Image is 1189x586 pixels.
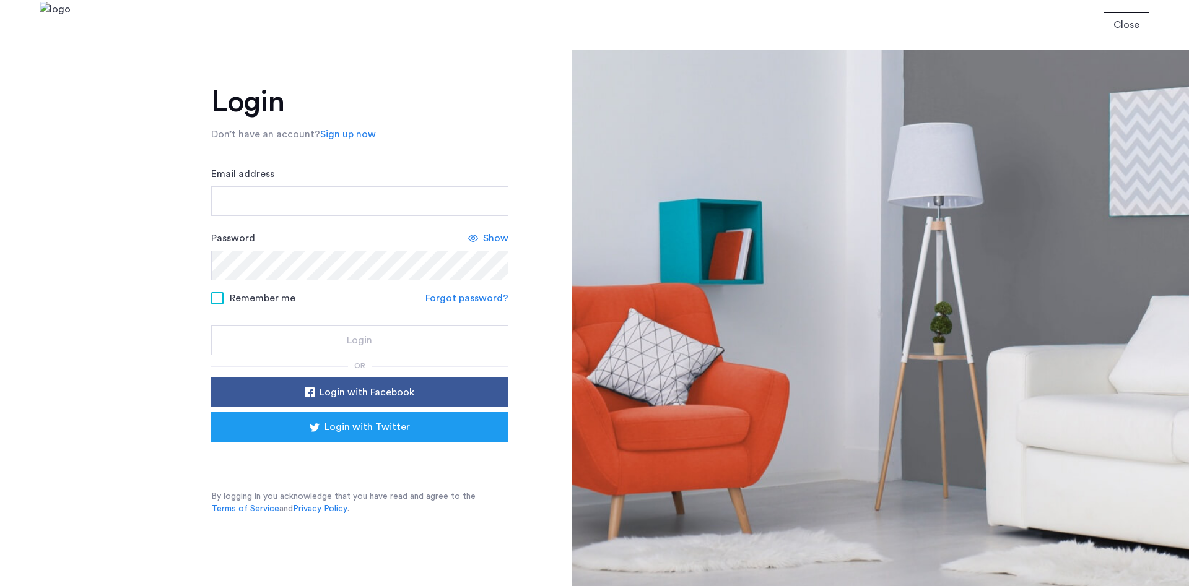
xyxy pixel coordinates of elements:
[40,2,71,48] img: logo
[483,231,508,246] span: Show
[211,412,508,442] button: button
[1113,17,1139,32] span: Close
[211,166,274,181] label: Email address
[320,127,376,142] a: Sign up now
[425,291,508,306] a: Forgot password?
[1104,12,1149,37] button: button
[211,325,508,355] button: button
[347,333,372,348] span: Login
[211,87,508,117] h1: Login
[324,420,410,434] span: Login with Twitter
[354,362,365,369] span: or
[230,291,295,306] span: Remember me
[211,502,279,515] a: Terms of Service
[320,385,414,400] span: Login with Facebook
[211,490,508,515] p: By logging in you acknowledge that you have read and agree to the and .
[293,502,347,515] a: Privacy Policy
[211,129,320,139] span: Don’t have an account?
[211,231,255,246] label: Password
[211,377,508,407] button: button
